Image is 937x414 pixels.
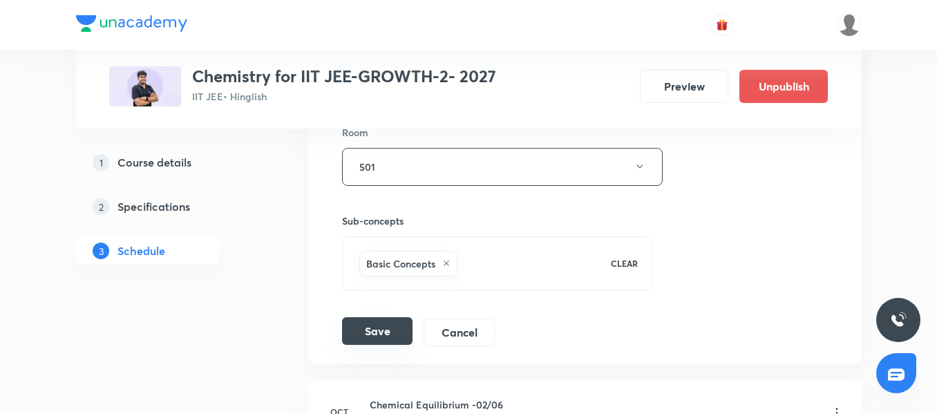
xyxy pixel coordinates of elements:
[76,15,187,32] img: Company Logo
[342,214,652,228] h6: Sub-concepts
[424,319,495,346] button: Cancel
[837,13,861,37] img: Gopal Kumar
[342,125,368,140] h6: Room
[342,148,663,186] button: 501
[890,312,907,328] img: ttu
[716,19,728,31] img: avatar
[117,243,165,259] h5: Schedule
[117,154,191,171] h5: Course details
[370,397,524,412] h6: Chemical Equilibrium -02/06
[109,66,181,106] img: D293786B-A7B6-471A-B1D2-B4FA9A4C2CE5_plus.png
[192,66,496,86] h3: Chemistry for IIT JEE-GROWTH-2- 2027
[76,149,264,176] a: 1Course details
[192,89,496,104] p: IIT JEE • Hinglish
[76,193,264,220] a: 2Specifications
[76,15,187,35] a: Company Logo
[611,257,638,270] p: CLEAR
[93,154,109,171] p: 1
[117,198,190,215] h5: Specifications
[93,243,109,259] p: 3
[342,317,413,345] button: Save
[640,70,728,103] button: Preview
[93,198,109,215] p: 2
[366,256,435,271] h6: Basic Concepts
[739,70,828,103] button: Unpublish
[711,14,733,36] button: avatar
